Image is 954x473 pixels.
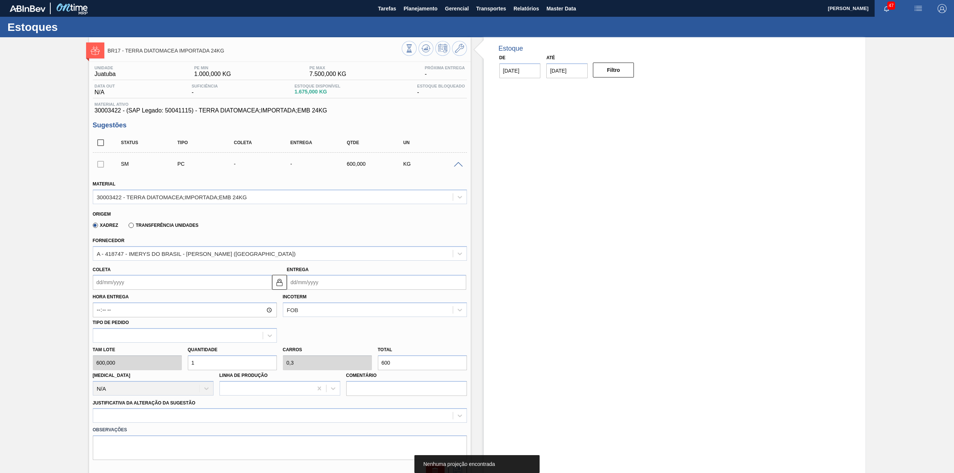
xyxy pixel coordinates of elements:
[423,66,467,77] div: -
[546,55,555,60] label: Até
[275,278,284,287] img: locked
[93,345,182,355] label: Tam lote
[425,66,465,70] span: Próxima Entrega
[938,4,947,13] img: Logout
[378,4,396,13] span: Tarefas
[91,46,100,55] img: Ícone
[283,294,307,299] label: Incoterm
[95,71,116,77] span: Juatuba
[404,4,437,13] span: Planejamento
[7,23,140,31] h1: Estoques
[95,102,465,107] span: Material ativo
[423,461,495,467] span: Nenhuma projeção encontrada
[232,140,296,145] div: Coleta
[219,373,268,378] label: Linha de Produção
[190,84,219,96] div: -
[546,63,588,78] input: dd/mm/yyyy
[345,140,409,145] div: Qtde
[93,181,116,187] label: Material
[593,63,634,77] button: Filtro
[93,238,124,243] label: Fornecedor
[97,250,296,257] div: A - 418747 - IMERYS DO BRASIL - [PERSON_NAME] ([GEOGRAPHIC_DATA])
[93,373,130,378] label: [MEDICAL_DATA]
[119,140,184,145] div: Status
[309,66,346,70] span: PE MAX
[93,275,272,290] input: dd/mm/yyyy
[546,4,576,13] span: Master Data
[401,161,466,167] div: KG
[95,107,465,114] span: 30003422 - (SAP Legado: 50041115) - TERRA DIATOMACEA;IMPORTADA;EMB 24KG
[188,347,218,352] label: Quantidade
[95,66,116,70] span: Unidade
[287,307,298,313] div: FOB
[875,3,898,14] button: Notificações
[108,48,402,54] span: BR17 - TERRA DIATOMACEA IMPORTADA 24KG
[378,347,392,352] label: Total
[499,55,506,60] label: De
[129,223,198,228] label: Transferência Unidades
[176,161,240,167] div: Pedido de Compra
[93,84,117,96] div: N/A
[294,84,340,88] span: Estoque Disponível
[499,45,523,53] div: Estoque
[345,161,409,167] div: 600,000
[93,212,111,217] label: Origem
[288,161,353,167] div: -
[887,1,895,10] span: 47
[194,71,231,77] span: 1.000,000 KG
[452,41,467,56] button: Ir ao Master Data / Geral
[294,89,340,95] span: 1.675,000 KG
[287,275,466,290] input: dd/mm/yyyy
[10,5,45,12] img: TNhmsLtSVTkK8tSr43FrP2fwEKptu5GPRR3wAAAABJRU5ErkJggg==
[499,63,541,78] input: dd/mm/yyyy
[914,4,923,13] img: userActions
[514,4,539,13] span: Relatórios
[401,140,466,145] div: UN
[192,84,218,88] span: Suficiência
[93,121,467,129] h3: Sugestões
[93,400,196,406] label: Justificativa da Alteração da Sugestão
[93,292,277,302] label: Hora Entrega
[119,161,184,167] div: Sugestão Manual
[272,275,287,290] button: locked
[232,161,296,167] div: -
[288,140,353,145] div: Entrega
[445,4,469,13] span: Gerencial
[97,194,247,200] div: 30003422 - TERRA DIATOMACEA;IMPORTADA;EMB 24KG
[417,84,465,88] span: Estoque Bloqueado
[93,425,467,435] label: Observações
[435,41,450,56] button: Programar Estoque
[415,84,467,96] div: -
[402,41,417,56] button: Visão Geral dos Estoques
[93,223,119,228] label: Xadrez
[287,267,309,272] label: Entrega
[283,347,302,352] label: Carros
[476,4,506,13] span: Transportes
[93,320,129,325] label: Tipo de pedido
[95,84,115,88] span: Data out
[194,66,231,70] span: PE MIN
[176,140,240,145] div: Tipo
[418,41,433,56] button: Atualizar Gráfico
[309,71,346,77] span: 7.500,000 KG
[346,370,467,381] label: Comentário
[93,267,111,272] label: Coleta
